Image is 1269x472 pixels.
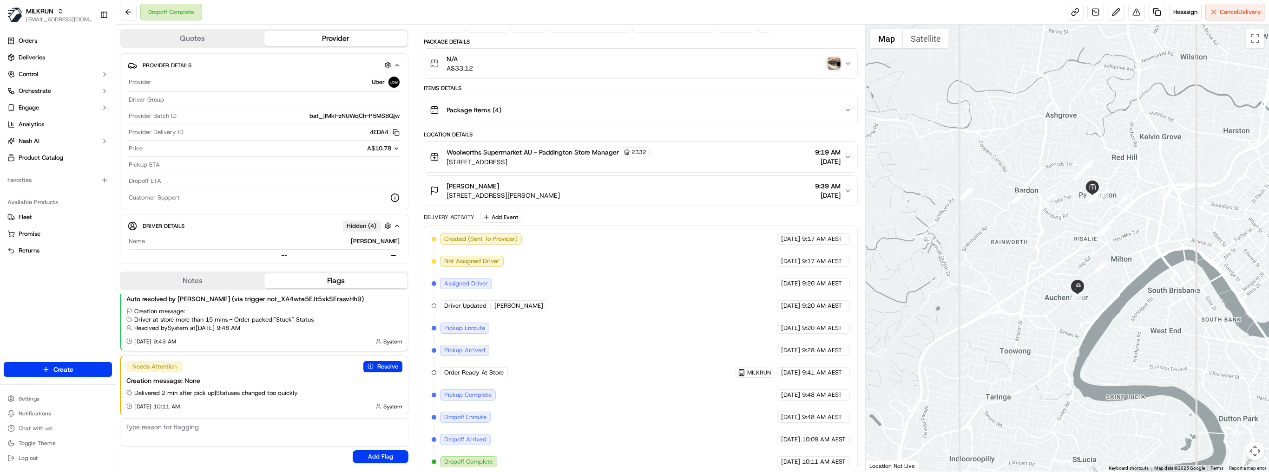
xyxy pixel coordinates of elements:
span: Provider [129,78,151,86]
span: Assigned Driver [444,279,488,288]
div: 3 [1012,192,1024,204]
span: [DATE] [815,191,841,200]
span: at [DATE] 9:48 AM [190,324,240,332]
a: Analytics [4,117,112,132]
span: Woolworths Supermarket AU - Paddington Store Manager [447,148,619,157]
div: 11 [1073,168,1085,181]
button: Resolve [363,361,402,372]
a: Product Catalog [4,150,112,165]
button: photo_proof_of_delivery image [828,57,841,70]
div: Available Products [4,195,112,210]
span: A$10.78 [367,144,391,152]
span: [DATE] [781,458,800,466]
span: Pickup Phone Number [129,254,190,263]
span: Chat with us! [19,425,53,432]
div: 9 [1097,189,1109,201]
span: 9:48 AM AEST [802,391,842,399]
span: Orchestrate [19,87,51,95]
button: Quotes [121,31,264,46]
span: Hidden ( 4 ) [347,222,377,230]
a: Terms (opens in new tab) [1210,466,1223,471]
span: Log out [19,454,38,462]
button: Returns [4,243,112,258]
button: Flags [264,273,408,288]
span: MILKRUN [747,369,771,376]
div: 4 [1043,194,1055,206]
span: Creation message: [134,307,185,316]
span: Driver at store more than 15 mins - Order packed | "Stuck" Status [134,316,314,324]
button: Reassign [1169,4,1202,20]
span: Nash AI [19,137,39,145]
span: [PERSON_NAME] [447,181,499,191]
span: Driver Details [143,222,184,230]
span: Returns [19,246,39,255]
span: Create [53,365,73,374]
span: [PERSON_NAME] [494,302,543,310]
a: Deliveries [4,50,112,65]
span: Name [129,237,145,246]
span: Price [129,144,143,153]
span: [DATE] [781,235,800,243]
div: Favorites [4,173,112,188]
button: Log out [4,452,112,465]
span: Driver Updated [444,302,487,310]
span: Delivered 2 min after pick up | Statuses changed too quickly [134,389,298,397]
span: Pickup ETA [129,161,160,169]
div: 2 [960,188,973,200]
span: 9:19 AM [815,148,841,157]
div: 15 [1086,187,1098,199]
span: Toggle Theme [19,440,56,447]
span: Dropoff ETA [129,177,161,185]
button: Chat with us! [4,422,112,435]
div: 20 [1072,288,1085,300]
button: Provider [264,31,408,46]
button: [EMAIL_ADDRESS][DOMAIN_NAME] [26,16,92,23]
span: Analytics [19,120,44,129]
button: 4EDA4 [370,128,400,136]
span: [STREET_ADDRESS][PERSON_NAME] [447,191,560,200]
img: uber-new-logo.jpeg [388,77,400,88]
a: Promise [7,230,108,238]
span: [DATE] [815,157,841,166]
div: [PERSON_NAME] [149,237,400,246]
div: 17 [1098,225,1111,237]
button: Show street map [870,29,903,48]
span: Control [19,70,38,78]
span: [DATE] [781,257,800,265]
span: System [383,338,402,345]
button: MILKRUN [26,6,53,16]
span: 9:20 AM AEST [802,279,842,288]
span: 9:20 AM AEST [802,324,842,332]
button: Nash AI [4,134,112,149]
button: Create [4,362,112,377]
span: 10:09 AM AEST [802,435,846,444]
button: Toggle fullscreen view [1246,29,1264,48]
span: Orders [19,37,37,45]
button: Toggle Theme [4,437,112,450]
span: Driver Group [129,96,164,104]
div: 10 [1118,193,1130,205]
button: Hidden (4) [343,220,394,232]
img: Google [868,459,899,472]
a: Report a map error [1229,466,1266,471]
span: Fleet [19,213,32,221]
button: Engage [4,100,112,115]
span: Cancel Delivery [1220,8,1261,16]
span: bat_jIMkI-zNUWqCh-P5MS8Qjw [309,112,400,120]
span: Customer Support [129,194,180,202]
div: 8 [1124,199,1136,211]
span: 9:17 AM AEST [802,235,842,243]
button: Promise [4,226,112,241]
button: [PERSON_NAME][STREET_ADDRESS][PERSON_NAME]9:39 AM[DATE] [424,176,857,206]
div: Creation message: None [126,376,402,385]
button: Provider Details [128,58,401,73]
span: Pickup Complete [444,391,492,399]
img: MILKRUN [7,7,22,22]
span: [DATE] [781,413,800,421]
div: Location Not Live [866,460,919,472]
button: Package Items (4) [424,95,857,125]
button: Keyboard shortcuts [1109,465,1149,472]
div: Location Details [424,131,858,138]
